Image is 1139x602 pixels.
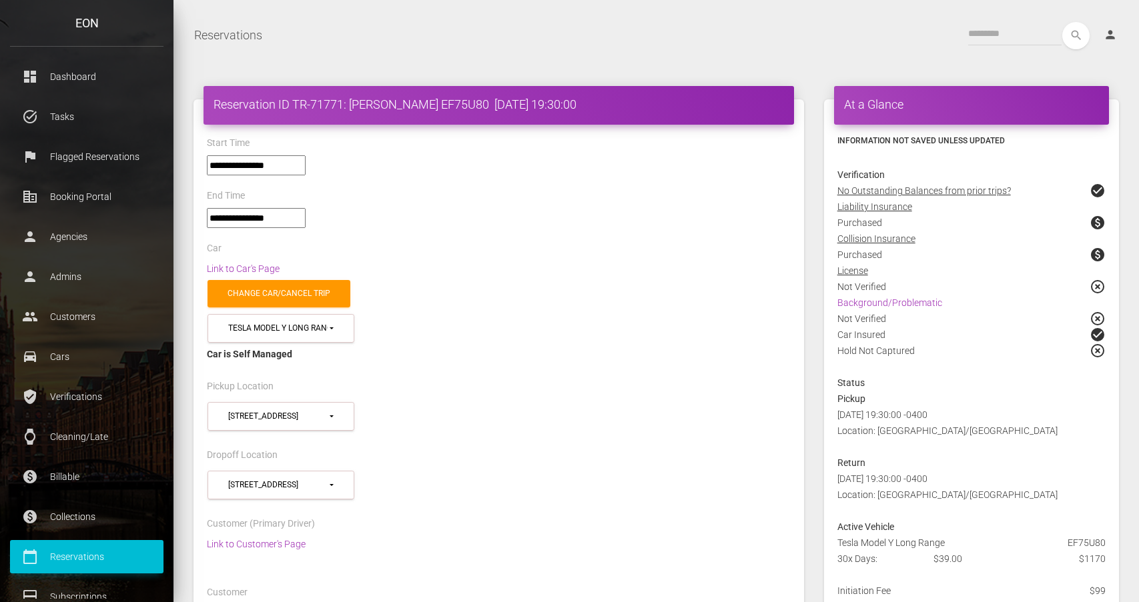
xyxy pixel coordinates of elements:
[207,263,280,274] a: Link to Car's Page
[1090,247,1106,263] span: paid
[10,540,163,573] a: calendar_today Reservations
[208,280,350,307] a: Change car/cancel trip
[208,402,354,431] button: 3204 Corbal Court (95148)
[837,377,865,388] strong: Status
[827,343,1116,375] div: Hold Not Captured
[208,471,354,499] button: 3204 Corbal Court (95148)
[827,215,1116,231] div: Purchased
[827,311,1116,327] div: Not Verified
[837,473,1058,500] span: [DATE] 19:30:00 -0400 Location: [GEOGRAPHIC_DATA]/[GEOGRAPHIC_DATA]
[837,201,912,212] u: Liability Insurance
[923,551,1020,567] div: $39.00
[10,300,163,333] a: people Customers
[1090,583,1106,599] span: $99
[207,189,245,203] label: End Time
[207,539,306,549] a: Link to Customer's Page
[10,420,163,453] a: watch Cleaning/Late
[837,297,942,308] a: Background/Problematic
[20,107,153,127] p: Tasks
[20,187,153,207] p: Booking Portal
[194,19,262,52] a: Reservations
[10,500,163,533] a: paid Collections
[214,96,784,113] h4: Reservation ID TR-71771: [PERSON_NAME] EF75U80 [DATE] 19:30:00
[837,409,1058,436] span: [DATE] 19:30:00 -0400 Location: [GEOGRAPHIC_DATA]/[GEOGRAPHIC_DATA]
[844,96,1099,113] h4: At a Glance
[228,323,328,334] div: Tesla Model Y Long Range (EF75U80 in 95148)
[228,479,328,491] div: [STREET_ADDRESS]
[20,227,153,247] p: Agencies
[208,314,354,343] button: Tesla Model Y Long Range (EF75U80 in 95148)
[1090,183,1106,199] span: check_circle
[1062,22,1090,49] button: search
[10,220,163,253] a: person Agencies
[837,393,865,404] strong: Pickup
[10,180,163,213] a: corporate_fare Booking Portal
[207,380,274,393] label: Pickup Location
[837,521,894,532] strong: Active Vehicle
[1090,215,1106,231] span: paid
[20,547,153,567] p: Reservations
[20,427,153,447] p: Cleaning/Late
[827,327,1116,343] div: Car Insured
[837,185,1011,196] u: No Outstanding Balances from prior trips?
[20,147,153,167] p: Flagged Reservations
[1094,22,1129,49] a: person
[10,140,163,173] a: flag Flagged Reservations
[10,340,163,373] a: drive_eta Cars
[1090,279,1106,295] span: highlight_off
[20,387,153,407] p: Verifications
[20,467,153,487] p: Billable
[837,135,1106,147] h6: Information not saved unless updated
[207,517,315,531] label: Customer (Primary Driver)
[228,411,328,422] div: [STREET_ADDRESS]
[827,247,1116,263] div: Purchased
[837,233,915,244] u: Collision Insurance
[10,460,163,493] a: paid Billable
[1079,551,1106,567] span: $1170
[20,347,153,367] p: Cars
[20,267,153,287] p: Admins
[1068,535,1106,551] span: EF75U80
[837,169,885,180] strong: Verification
[20,507,153,527] p: Collections
[20,67,153,87] p: Dashboard
[207,586,248,599] label: Customer
[1090,327,1106,343] span: check_circle
[837,265,868,276] u: License
[1090,311,1106,327] span: highlight_off
[10,380,163,413] a: verified_user Verifications
[10,100,163,133] a: task_alt Tasks
[207,137,250,150] label: Start Time
[827,279,1116,295] div: Not Verified
[20,307,153,327] p: Customers
[827,583,1020,599] div: Initiation Fee
[207,346,791,362] div: Car is Self Managed
[837,457,865,468] strong: Return
[10,260,163,293] a: person Admins
[827,535,1116,551] div: Tesla Model Y Long Range
[10,60,163,93] a: dashboard Dashboard
[1090,343,1106,359] span: highlight_off
[1104,28,1117,41] i: person
[827,551,923,567] div: 30x Days:
[207,242,222,255] label: Car
[207,449,278,462] label: Dropoff Location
